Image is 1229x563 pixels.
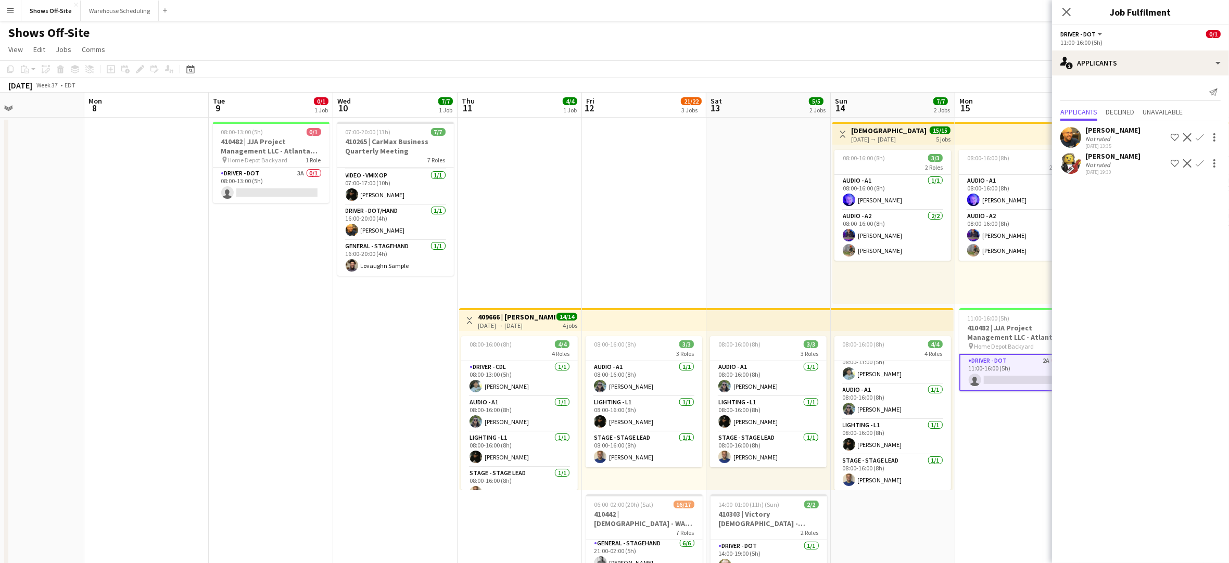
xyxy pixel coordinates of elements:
[82,45,105,54] span: Comms
[1085,135,1112,143] div: Not rated
[1060,39,1221,46] div: 11:00-16:00 (5h)
[1060,108,1097,116] span: Applicants
[1085,161,1112,169] div: Not rated
[78,43,109,56] a: Comms
[4,43,27,56] a: View
[1085,169,1141,175] div: [DATE] 19:30
[29,43,49,56] a: Edit
[1206,30,1221,38] span: 0/1
[8,80,32,91] div: [DATE]
[1085,125,1141,135] div: [PERSON_NAME]
[1052,50,1229,75] div: Applicants
[1085,151,1141,161] div: [PERSON_NAME]
[8,45,23,54] span: View
[34,81,60,89] span: Week 37
[1060,30,1096,38] span: Driver - DOT
[65,81,75,89] div: EDT
[81,1,159,21] button: Warehouse Scheduling
[1106,108,1134,116] span: Declined
[56,45,71,54] span: Jobs
[21,1,81,21] button: Shows Off-Site
[1060,30,1104,38] button: Driver - DOT
[8,25,90,41] h1: Shows Off-Site
[33,45,45,54] span: Edit
[52,43,75,56] a: Jobs
[1085,143,1141,149] div: [DATE] 13:35
[1143,108,1183,116] span: Unavailable
[1052,5,1229,19] h3: Job Fulfilment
